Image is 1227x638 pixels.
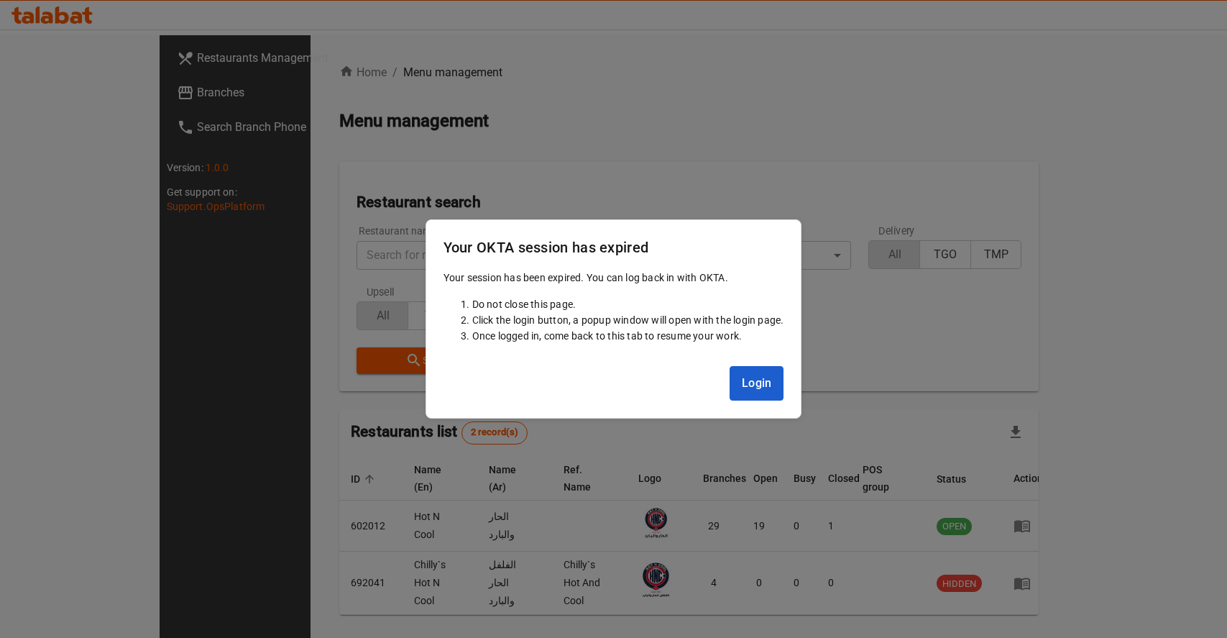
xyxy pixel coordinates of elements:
li: Once logged in, come back to this tab to resume your work. [472,328,784,344]
li: Click the login button, a popup window will open with the login page. [472,312,784,328]
button: Login [730,366,784,401]
div: Your session has been expired. You can log back in with OKTA. [426,264,801,360]
li: Do not close this page. [472,296,784,312]
h3: Your OKTA session has expired [444,237,784,258]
